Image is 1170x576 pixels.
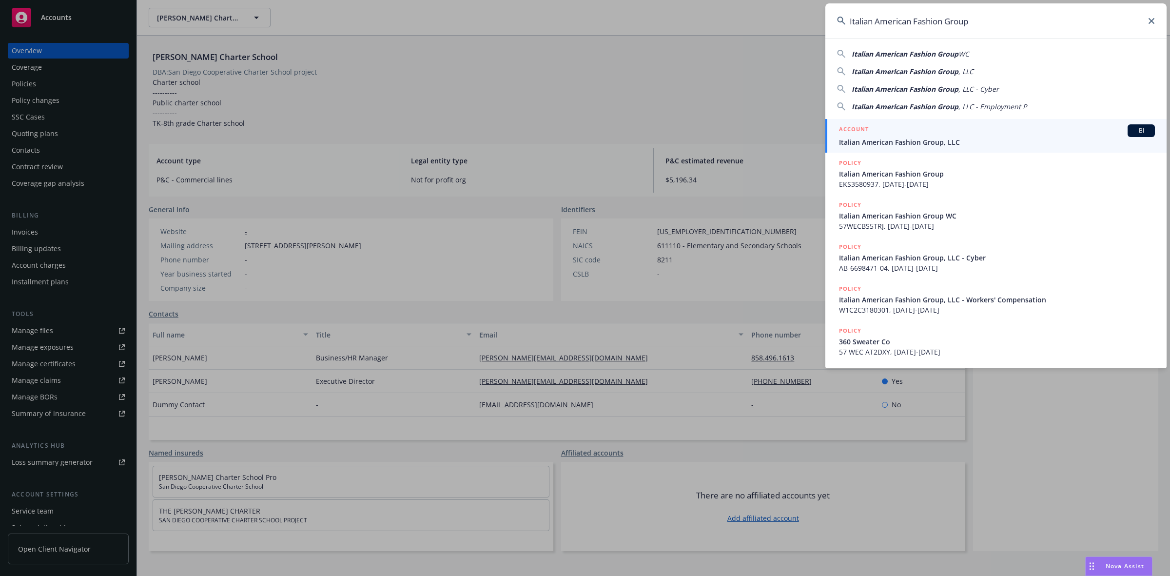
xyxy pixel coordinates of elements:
h5: POLICY [839,158,861,168]
span: 57 WEC AT2DXY, [DATE]-[DATE] [839,347,1155,357]
a: POLICYItalian American Fashion Group, LLC - CyberAB-6698471-04, [DATE]-[DATE] [825,237,1167,278]
a: POLICYItalian American Fashion GroupEKS3580937, [DATE]-[DATE] [825,153,1167,195]
h5: POLICY [839,326,861,336]
span: BI [1131,126,1151,135]
span: EKS3580937, [DATE]-[DATE] [839,179,1155,189]
span: Italian American Fashion Group [852,102,958,111]
h5: POLICY [839,200,861,210]
h5: POLICY [839,284,861,294]
h5: POLICY [839,242,861,252]
span: 57WECBS5TRJ, [DATE]-[DATE] [839,221,1155,231]
h5: ACCOUNT [839,124,869,136]
span: , LLC [958,67,974,76]
span: 360 Sweater Co [839,337,1155,347]
a: POLICYItalian American Fashion Group, LLC - Workers' CompensationW1C2C3180301, [DATE]-[DATE] [825,278,1167,320]
span: Italian American Fashion Group [839,169,1155,179]
span: Nova Assist [1106,562,1144,570]
span: , LLC - Employment P [958,102,1027,111]
span: AB-6698471-04, [DATE]-[DATE] [839,263,1155,273]
span: , LLC - Cyber [958,84,999,94]
span: Italian American Fashion Group [852,49,958,59]
a: ACCOUNTBIItalian American Fashion Group, LLC [825,119,1167,153]
span: W1C2C3180301, [DATE]-[DATE] [839,305,1155,315]
input: Search... [825,3,1167,39]
span: Italian American Fashion Group [852,67,958,76]
button: Nova Assist [1085,556,1152,576]
span: Italian American Fashion Group WC [839,211,1155,221]
span: Italian American Fashion Group, LLC - Workers' Compensation [839,295,1155,305]
a: POLICYItalian American Fashion Group WC57WECBS5TRJ, [DATE]-[DATE] [825,195,1167,237]
span: Italian American Fashion Group, LLC - Cyber [839,253,1155,263]
a: POLICY360 Sweater Co57 WEC AT2DXY, [DATE]-[DATE] [825,320,1167,362]
div: Drag to move [1086,557,1098,576]
span: Italian American Fashion Group [852,84,958,94]
span: Italian American Fashion Group, LLC [839,137,1155,147]
span: WC [958,49,969,59]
